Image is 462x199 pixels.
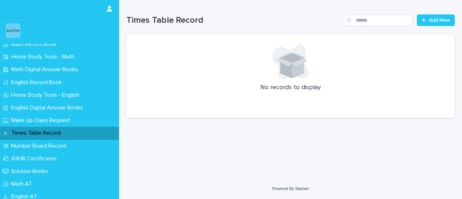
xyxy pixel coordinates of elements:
[8,92,85,99] p: Home Study Tools - English
[8,181,38,187] p: Math AT
[8,104,89,111] p: English Digital Answer Books
[8,53,80,60] p: Home Study Tools - Math
[8,41,62,48] p: Math Record Book
[8,143,72,150] p: Number Board Record
[126,15,341,26] h1: Times Table Record
[8,117,76,124] p: Make Up Class Request
[8,66,84,73] p: Math Digital Answer Books
[8,155,62,162] p: ASHR Certificates
[272,186,309,191] a: Powered By Stacker
[8,130,66,137] p: Times Table Record
[429,18,450,23] span: Add New
[135,84,446,92] p: No records to display
[417,14,455,26] a: Add New
[8,168,54,175] p: Solution Books
[344,14,413,26] input: Search
[6,23,20,38] img: o6XkwfS7S2qhyeB9lxyF
[8,79,67,86] p: English Record Book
